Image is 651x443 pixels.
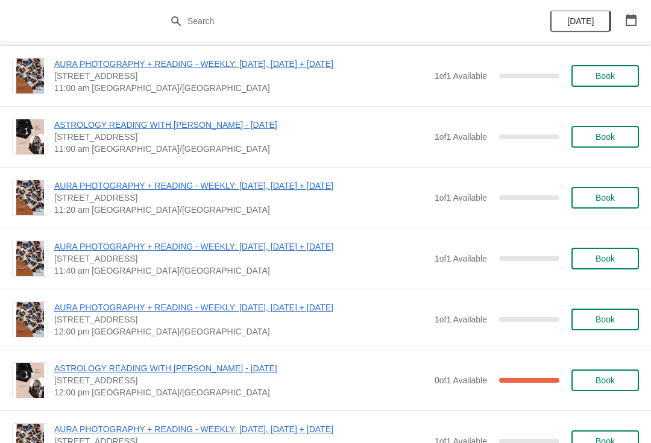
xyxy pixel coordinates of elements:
[596,315,615,324] span: Book
[54,82,429,94] span: 11:00 am [GEOGRAPHIC_DATA]/[GEOGRAPHIC_DATA]
[54,313,429,325] span: [STREET_ADDRESS]
[571,187,639,209] button: Book
[16,302,44,337] img: AURA PHOTOGRAPHY + READING - WEEKLY: FRIDAY, SATURDAY + SUNDAY | 74 Broadway Market, London, UK |...
[571,248,639,269] button: Book
[54,180,429,192] span: AURA PHOTOGRAPHY + READING - WEEKLY: [DATE], [DATE] + [DATE]
[16,363,44,398] img: ASTROLOGY READING WITH AMANDA - 21ST SEPTEMBER | 74 Broadway Market, London, UK | 12:00 pm Europe...
[435,132,487,142] span: 1 of 1 Available
[16,58,44,93] img: AURA PHOTOGRAPHY + READING - WEEKLY: FRIDAY, SATURDAY + SUNDAY | 74 Broadway Market, London, UK |...
[16,119,44,154] img: ASTROLOGY READING WITH AMANDA - 21ST SEPTEMBER | 74 Broadway Market, London, UK | 11:00 am Europe...
[54,119,429,131] span: ASTROLOGY READING WITH [PERSON_NAME] - [DATE]
[435,375,487,385] span: 0 of 1 Available
[596,193,615,203] span: Book
[550,10,611,32] button: [DATE]
[596,71,615,81] span: Book
[571,126,639,148] button: Book
[596,375,615,385] span: Book
[54,70,429,82] span: [STREET_ADDRESS]
[54,58,429,70] span: AURA PHOTOGRAPHY + READING - WEEKLY: [DATE], [DATE] + [DATE]
[54,131,429,143] span: [STREET_ADDRESS]
[54,362,429,374] span: ASTROLOGY READING WITH [PERSON_NAME] - [DATE]
[435,315,487,324] span: 1 of 1 Available
[54,301,429,313] span: AURA PHOTOGRAPHY + READING - WEEKLY: [DATE], [DATE] + [DATE]
[54,265,429,277] span: 11:40 am [GEOGRAPHIC_DATA]/[GEOGRAPHIC_DATA]
[567,16,594,26] span: [DATE]
[54,143,429,155] span: 11:00 am [GEOGRAPHIC_DATA]/[GEOGRAPHIC_DATA]
[54,192,429,204] span: [STREET_ADDRESS]
[435,71,487,81] span: 1 of 1 Available
[435,193,487,203] span: 1 of 1 Available
[54,386,429,398] span: 12:00 pm [GEOGRAPHIC_DATA]/[GEOGRAPHIC_DATA]
[596,254,615,263] span: Book
[571,65,639,87] button: Book
[16,241,44,276] img: AURA PHOTOGRAPHY + READING - WEEKLY: FRIDAY, SATURDAY + SUNDAY | 74 Broadway Market, London, UK |...
[54,325,429,338] span: 12:00 pm [GEOGRAPHIC_DATA]/[GEOGRAPHIC_DATA]
[54,423,429,435] span: AURA PHOTOGRAPHY + READING - WEEKLY: [DATE], [DATE] + [DATE]
[54,374,429,386] span: [STREET_ADDRESS]
[571,369,639,391] button: Book
[54,240,429,253] span: AURA PHOTOGRAPHY + READING - WEEKLY: [DATE], [DATE] + [DATE]
[187,10,488,32] input: Search
[54,253,429,265] span: [STREET_ADDRESS]
[435,254,487,263] span: 1 of 1 Available
[596,132,615,142] span: Book
[16,180,44,215] img: AURA PHOTOGRAPHY + READING - WEEKLY: FRIDAY, SATURDAY + SUNDAY | 74 Broadway Market, London, UK |...
[571,309,639,330] button: Book
[54,204,429,216] span: 11:20 am [GEOGRAPHIC_DATA]/[GEOGRAPHIC_DATA]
